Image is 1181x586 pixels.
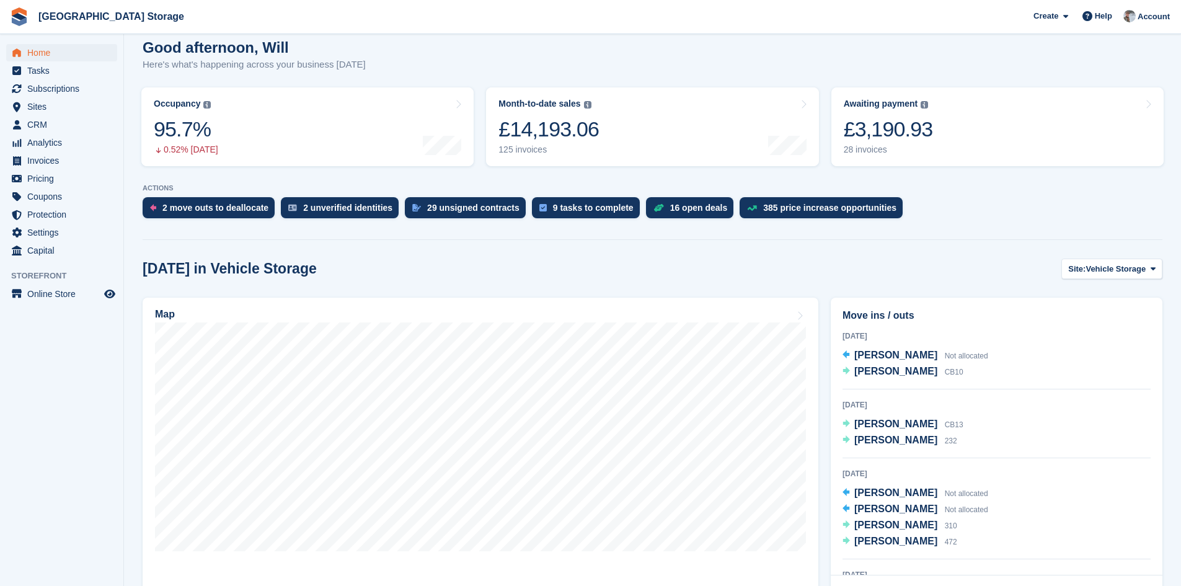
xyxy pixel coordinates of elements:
div: 0.52% [DATE] [154,144,218,155]
span: Account [1138,11,1170,23]
div: £14,193.06 [498,117,599,142]
div: 2 move outs to deallocate [162,203,268,213]
h2: [DATE] in Vehicle Storage [143,260,317,277]
div: [DATE] [843,468,1151,479]
span: [PERSON_NAME] [854,350,937,360]
div: [DATE] [843,331,1151,342]
span: Online Store [27,285,102,303]
span: [PERSON_NAME] [854,520,937,530]
a: menu [6,224,117,241]
a: [PERSON_NAME] 232 [843,433,957,449]
a: menu [6,116,117,133]
span: [PERSON_NAME] [854,487,937,498]
span: [PERSON_NAME] [854,366,937,376]
a: [PERSON_NAME] Not allocated [843,348,988,364]
span: Storefront [11,270,123,282]
div: Awaiting payment [844,99,918,109]
div: 9 tasks to complete [553,203,634,213]
a: menu [6,44,117,61]
a: 2 move outs to deallocate [143,197,281,224]
span: Site: [1068,263,1086,275]
p: ACTIONS [143,184,1162,192]
span: Not allocated [945,352,988,360]
div: 2 unverified identities [303,203,392,213]
a: menu [6,152,117,169]
span: CRM [27,116,102,133]
div: 29 unsigned contracts [427,203,520,213]
div: 16 open deals [670,203,728,213]
a: menu [6,188,117,205]
span: [PERSON_NAME] [854,504,937,514]
a: [PERSON_NAME] CB13 [843,417,963,433]
img: icon-info-grey-7440780725fd019a000dd9b08b2336e03edf1995a4989e88bcd33f0948082b44.svg [921,101,928,109]
img: icon-info-grey-7440780725fd019a000dd9b08b2336e03edf1995a4989e88bcd33f0948082b44.svg [203,101,211,109]
span: Tasks [27,62,102,79]
div: [DATE] [843,569,1151,580]
a: [PERSON_NAME] Not allocated [843,502,988,518]
a: Month-to-date sales £14,193.06 125 invoices [486,87,818,166]
span: Vehicle Storage [1086,263,1146,275]
a: [PERSON_NAME] 310 [843,518,957,534]
h2: Map [155,309,175,320]
a: [GEOGRAPHIC_DATA] Storage [33,6,189,27]
div: £3,190.93 [844,117,933,142]
span: Coupons [27,188,102,205]
div: 385 price increase opportunities [763,203,896,213]
a: menu [6,98,117,115]
div: 125 invoices [498,144,599,155]
span: [PERSON_NAME] [854,536,937,546]
a: [PERSON_NAME] CB10 [843,364,963,380]
span: 310 [945,522,957,530]
img: Will Strivens [1123,10,1136,22]
img: icon-info-grey-7440780725fd019a000dd9b08b2336e03edf1995a4989e88bcd33f0948082b44.svg [584,101,591,109]
img: stora-icon-8386f47178a22dfd0bd8f6a31ec36ba5ce8667c1dd55bd0f319d3a0aa187defe.svg [10,7,29,26]
span: 472 [945,538,957,546]
a: menu [6,242,117,259]
span: 232 [945,437,957,445]
span: Invoices [27,152,102,169]
img: deal-1b604bf984904fb50ccaf53a9ad4b4a5d6e5aea283cecdc64d6e3604feb123c2.svg [653,203,664,212]
span: Settings [27,224,102,241]
a: 2 unverified identities [281,197,405,224]
span: Capital [27,242,102,259]
h1: Good afternoon, Will [143,39,366,56]
div: 95.7% [154,117,218,142]
a: [PERSON_NAME] 472 [843,534,957,550]
span: Home [27,44,102,61]
img: contract_signature_icon-13c848040528278c33f63329250d36e43548de30e8caae1d1a13099fd9432cc5.svg [412,204,421,211]
img: task-75834270c22a3079a89374b754ae025e5fb1db73e45f91037f5363f120a921f8.svg [539,204,547,211]
span: [PERSON_NAME] [854,419,937,429]
a: 16 open deals [646,197,740,224]
span: CB10 [945,368,963,376]
span: Create [1033,10,1058,22]
span: Help [1095,10,1112,22]
a: Awaiting payment £3,190.93 28 invoices [831,87,1164,166]
span: Protection [27,206,102,223]
a: Occupancy 95.7% 0.52% [DATE] [141,87,474,166]
a: menu [6,170,117,187]
h2: Move ins / outs [843,308,1151,323]
span: [PERSON_NAME] [854,435,937,445]
div: [DATE] [843,399,1151,411]
a: 29 unsigned contracts [405,197,532,224]
a: menu [6,285,117,303]
a: 385 price increase opportunities [740,197,909,224]
img: verify_identity-adf6edd0f0f0b5bbfe63781bf79b02c33cf7c696d77639b501bdc392416b5a36.svg [288,204,297,211]
a: menu [6,134,117,151]
span: CB13 [945,420,963,429]
div: Occupancy [154,99,200,109]
a: 9 tasks to complete [532,197,646,224]
span: Sites [27,98,102,115]
img: price_increase_opportunities-93ffe204e8149a01c8c9dc8f82e8f89637d9d84a8eef4429ea346261dce0b2c0.svg [747,205,757,211]
a: menu [6,80,117,97]
a: menu [6,62,117,79]
div: Month-to-date sales [498,99,580,109]
span: Subscriptions [27,80,102,97]
span: Not allocated [945,489,988,498]
a: menu [6,206,117,223]
img: move_outs_to_deallocate_icon-f764333ba52eb49d3ac5e1228854f67142a1ed5810a6f6cc68b1a99e826820c5.svg [150,204,156,211]
span: Not allocated [945,505,988,514]
a: Preview store [102,286,117,301]
div: 28 invoices [844,144,933,155]
button: Site: Vehicle Storage [1061,259,1162,279]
